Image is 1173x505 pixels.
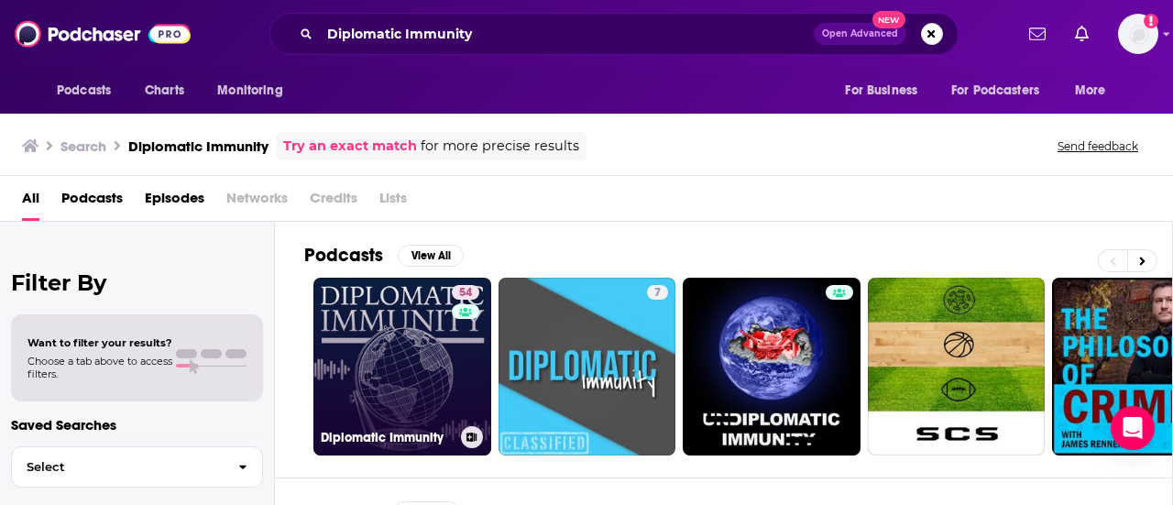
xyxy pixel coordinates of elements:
[11,269,263,296] h2: Filter By
[398,245,464,267] button: View All
[459,284,472,302] span: 54
[499,278,676,456] a: 7
[1111,406,1155,450] div: Open Intercom Messenger
[304,244,464,267] a: PodcastsView All
[1118,14,1158,54] img: User Profile
[283,136,417,157] a: Try an exact match
[1068,18,1096,49] a: Show notifications dropdown
[204,73,306,108] button: open menu
[832,73,940,108] button: open menu
[939,73,1066,108] button: open menu
[313,278,491,456] a: 54Diplomatic Immunity
[226,183,288,221] span: Networks
[145,183,204,221] a: Episodes
[379,183,407,221] span: Lists
[11,446,263,488] button: Select
[1118,14,1158,54] button: Show profile menu
[1052,138,1144,154] button: Send feedback
[872,11,905,28] span: New
[321,430,454,445] h3: Diplomatic Immunity
[1022,18,1053,49] a: Show notifications dropdown
[57,78,111,104] span: Podcasts
[44,73,135,108] button: open menu
[128,137,269,155] h3: Diplomatic Immunity
[951,78,1039,104] span: For Podcasters
[27,336,172,349] span: Want to filter your results?
[1144,14,1158,28] svg: Add a profile image
[12,461,224,473] span: Select
[421,136,579,157] span: for more precise results
[27,355,172,380] span: Choose a tab above to access filters.
[269,13,959,55] div: Search podcasts, credits, & more...
[61,183,123,221] a: Podcasts
[647,285,668,300] a: 7
[452,285,479,300] a: 54
[145,78,184,104] span: Charts
[304,244,383,267] h2: Podcasts
[814,23,906,45] button: Open AdvancedNew
[1075,78,1106,104] span: More
[22,183,39,221] a: All
[822,29,898,38] span: Open Advanced
[320,19,814,49] input: Search podcasts, credits, & more...
[217,78,282,104] span: Monitoring
[15,16,191,51] img: Podchaser - Follow, Share and Rate Podcasts
[133,73,195,108] a: Charts
[1062,73,1129,108] button: open menu
[845,78,917,104] span: For Business
[654,284,661,302] span: 7
[1118,14,1158,54] span: Logged in as AtriaBooks
[60,137,106,155] h3: Search
[310,183,357,221] span: Credits
[11,416,263,434] p: Saved Searches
